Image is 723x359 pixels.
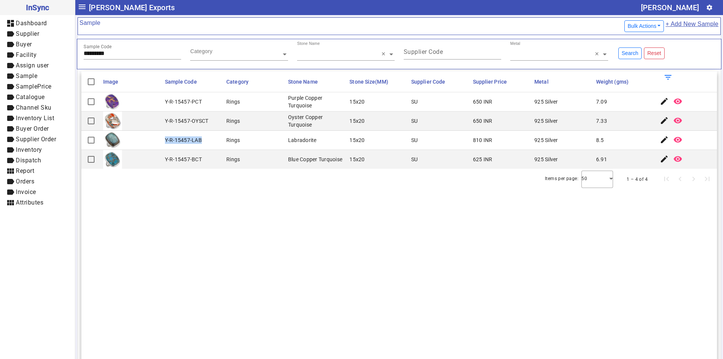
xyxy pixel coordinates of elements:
span: Supplier Order [16,136,56,143]
button: Bulk Actions [624,20,664,32]
span: Channel Sku [16,104,52,111]
mat-label: Sample Code [84,44,112,49]
mat-icon: label [6,93,15,102]
div: 15x20 [349,117,365,125]
div: 650 INR [473,98,493,105]
mat-icon: edit [660,97,669,106]
mat-icon: filter_list [664,73,673,82]
span: Supplier [16,30,39,37]
div: SU [411,98,418,105]
span: Attributes [16,199,43,206]
div: 1 – 4 of 4 [627,176,648,183]
span: Inventory List [16,115,54,122]
span: Inventory [16,146,42,153]
span: Buyer [16,41,32,48]
mat-icon: label [6,72,15,81]
div: Items per page: [545,175,578,182]
div: 15x20 [349,98,365,105]
div: SU [411,117,418,125]
mat-icon: menu [78,2,87,11]
div: 625 INR [473,156,493,163]
div: SU [411,156,418,163]
span: Category [226,79,249,85]
div: 15x20 [349,136,365,144]
img: 170fbc10-cc27-489d-bb47-d22be35088bc [103,150,122,169]
span: Sample [16,72,37,79]
mat-icon: label [6,124,15,133]
span: Assign user [16,62,49,69]
div: 7.33 [596,117,607,125]
mat-icon: view_module [6,198,15,207]
img: b7f758f5-32f6-4cee-b0a5-bf803e8f5dc3 [103,112,122,130]
mat-icon: label [6,177,15,186]
mat-icon: label [6,40,15,49]
button: Reset [644,47,665,59]
mat-icon: label [6,50,15,60]
div: Rings [226,156,240,163]
mat-icon: label [6,114,15,123]
div: Labradorite [288,136,317,144]
mat-icon: edit [660,116,669,125]
div: Rings [226,136,240,144]
mat-icon: label [6,61,15,70]
span: SamplePrice [16,83,52,90]
div: Y-R-15457-PCT [165,98,202,105]
mat-icon: remove_red_eye [673,135,682,144]
span: Stone Name [288,79,318,85]
mat-icon: label [6,145,15,154]
span: Buyer Order [16,125,49,132]
div: Metal [510,41,520,46]
div: 650 INR [473,117,493,125]
span: Dispatch [16,157,41,164]
div: 925 Silver [534,98,558,105]
mat-icon: label [6,135,15,144]
mat-icon: remove_red_eye [673,116,682,125]
div: 8.5 [596,136,604,144]
span: Sample Code [165,79,197,85]
img: 44653988-4d78-47bb-8143-e2fa4e43ea69 [103,92,122,111]
span: Stone Size(MM) [349,79,388,85]
mat-icon: edit [660,154,669,163]
mat-icon: label [6,29,15,38]
span: Clear all [381,50,388,58]
div: SU [411,136,418,144]
div: Rings [226,98,240,105]
div: Rings [226,117,240,125]
mat-label: Supplier Code [404,48,443,55]
div: Y-R-15457-LAB [165,136,202,144]
div: 925 Silver [534,156,558,163]
span: Supplier Code [411,79,445,85]
span: Image [103,79,119,85]
span: Invoice [16,188,36,196]
span: Report [16,167,34,174]
div: Y-R-15457-OYSCT [165,117,209,125]
span: Weight (gms) [596,79,628,85]
span: [PERSON_NAME] Exports [89,2,175,14]
div: 6.91 [596,156,607,163]
div: [PERSON_NAME] [641,2,699,14]
span: Orders [16,178,34,185]
mat-icon: label [6,188,15,197]
div: 15x20 [349,156,365,163]
mat-icon: edit [660,135,669,144]
div: 925 Silver [534,117,558,125]
span: InSync [6,2,69,14]
mat-icon: view_module [6,167,15,176]
div: Y-R-15457-BCT [165,156,202,163]
mat-icon: remove_red_eye [673,97,682,106]
div: Blue Copper Turquoise [288,156,342,163]
mat-icon: label [6,82,15,91]
mat-card-header: Sample [78,17,721,35]
mat-icon: settings [706,4,713,11]
mat-icon: dashboard [6,19,15,28]
mat-icon: label [6,103,15,112]
span: Dashboard [16,20,47,27]
mat-icon: label [6,156,15,165]
div: Stone Name [297,41,320,46]
span: Supplier Price [473,79,507,85]
span: Clear all [595,50,601,58]
img: dbb3e7cd-5137-405d-b671-88f74742a901 [103,131,122,150]
div: Oyster Copper Turquoise [288,113,345,128]
div: 925 Silver [534,136,558,144]
div: 7.09 [596,98,607,105]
